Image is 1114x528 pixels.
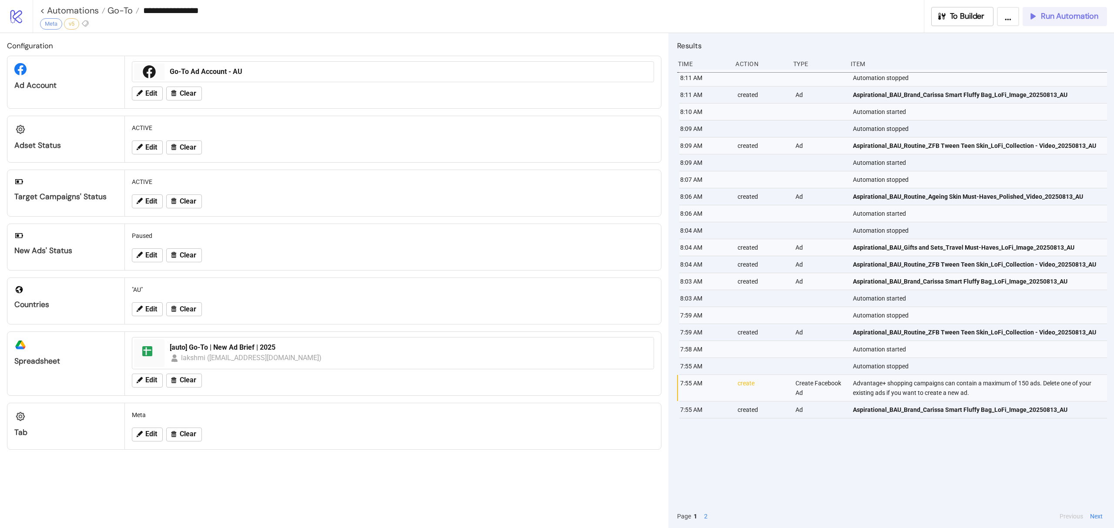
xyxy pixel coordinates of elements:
[14,192,117,202] div: Target Campaigns' Status
[145,197,157,205] span: Edit
[679,324,731,341] div: 7:59 AM
[679,307,731,324] div: 7:59 AM
[145,376,157,384] span: Edit
[853,256,1103,273] a: Aspirational_BAU_Routine_ZFB Tween Teen Skin_LoFi_Collection - Video_20250813_AU
[679,205,731,222] div: 8:06 AM
[853,90,1067,100] span: Aspirational_BAU_Brand_Carissa Smart Fluffy Bag_LoFi_Image_20250813_AU
[795,324,846,341] div: Ad
[792,56,844,72] div: Type
[679,341,731,358] div: 7:58 AM
[795,401,846,418] div: Ad
[105,5,133,16] span: Go-To
[132,374,163,388] button: Edit
[679,104,731,120] div: 8:10 AM
[145,144,157,151] span: Edit
[737,401,788,418] div: created
[679,358,731,374] div: 7:55 AM
[677,40,1107,51] h2: Results
[853,243,1074,252] span: Aspirational_BAU_Gifts and Sets_Travel Must-Haves_LoFi_Image_20250813_AU
[852,104,1109,120] div: Automation started
[1041,11,1098,21] span: Run Automation
[795,188,846,205] div: Ad
[64,18,79,30] div: v5
[132,87,163,100] button: Edit
[679,273,731,290] div: 8:03 AM
[40,6,105,15] a: < Automations
[737,273,788,290] div: created
[145,430,157,438] span: Edit
[737,87,788,103] div: created
[852,154,1109,171] div: Automation started
[795,239,846,256] div: Ad
[853,260,1096,269] span: Aspirational_BAU_Routine_ZFB Tween Teen Skin_LoFi_Collection - Video_20250813_AU
[166,374,202,388] button: Clear
[850,56,1107,72] div: Item
[679,70,731,86] div: 8:11 AM
[180,197,196,205] span: Clear
[853,327,1096,337] span: Aspirational_BAU_Routine_ZFB Tween Teen Skin_LoFi_Collection - Video_20250813_AU
[853,137,1103,154] a: Aspirational_BAU_Routine_ZFB Tween Teen Skin_LoFi_Collection - Video_20250813_AU
[679,154,731,171] div: 8:09 AM
[852,120,1109,137] div: Automation stopped
[145,251,157,259] span: Edit
[128,174,658,190] div: ACTIVE
[166,248,202,262] button: Clear
[14,356,117,366] div: Spreadsheet
[677,511,691,521] span: Page
[852,358,1109,374] div: Automation stopped
[1057,511,1086,521] button: Previous
[679,375,731,401] div: 7:55 AM
[701,511,710,521] button: 2
[7,40,661,51] h2: Configuration
[679,239,731,256] div: 8:04 AM
[853,141,1096,150] span: Aspirational_BAU_Routine_ZFB Tween Teen Skin_LoFi_Collection - Video_20250813_AU
[852,171,1109,188] div: Automation stopped
[679,256,731,273] div: 8:04 AM
[852,307,1109,324] div: Automation stopped
[795,273,846,290] div: Ad
[40,18,62,30] div: Meta
[795,87,846,103] div: Ad
[180,430,196,438] span: Clear
[14,246,117,256] div: New Ads' Status
[852,205,1109,222] div: Automation started
[677,56,728,72] div: Time
[145,90,157,97] span: Edit
[853,87,1103,103] a: Aspirational_BAU_Brand_Carissa Smart Fluffy Bag_LoFi_Image_20250813_AU
[128,120,658,136] div: ACTIVE
[14,140,117,150] div: Adset Status
[737,324,788,341] div: created
[852,375,1109,401] div: Advantage+ shopping campaigns can contain a maximum of 150 ads. Delete one of your existing ads i...
[180,251,196,259] span: Clear
[132,194,163,208] button: Edit
[737,137,788,154] div: created
[166,87,202,100] button: Clear
[1023,7,1107,26] button: Run Automation
[795,137,846,154] div: Ad
[132,140,163,154] button: Edit
[14,300,117,310] div: Countries
[128,227,658,244] div: Paused
[737,239,788,256] div: created
[735,56,786,72] div: Action
[931,7,994,26] button: To Builder
[853,405,1067,414] span: Aspirational_BAU_Brand_Carissa Smart Fluffy Bag_LoFi_Image_20250813_AU
[679,290,731,307] div: 8:03 AM
[853,273,1103,290] a: Aspirational_BAU_Brand_Carissa Smart Fluffy Bag_LoFi_Image_20250813_AU
[145,305,157,313] span: Edit
[679,171,731,188] div: 8:07 AM
[132,302,163,316] button: Edit
[105,6,139,15] a: Go-To
[737,375,788,401] div: create
[166,428,202,441] button: Clear
[128,281,658,298] div: "AU"
[1087,511,1105,521] button: Next
[852,341,1109,358] div: Automation started
[166,194,202,208] button: Clear
[853,401,1103,418] a: Aspirational_BAU_Brand_Carissa Smart Fluffy Bag_LoFi_Image_20250813_AU
[679,120,731,137] div: 8:09 AM
[795,256,846,273] div: Ad
[180,90,196,97] span: Clear
[679,137,731,154] div: 8:09 AM
[170,67,648,77] div: Go-To Ad Account - AU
